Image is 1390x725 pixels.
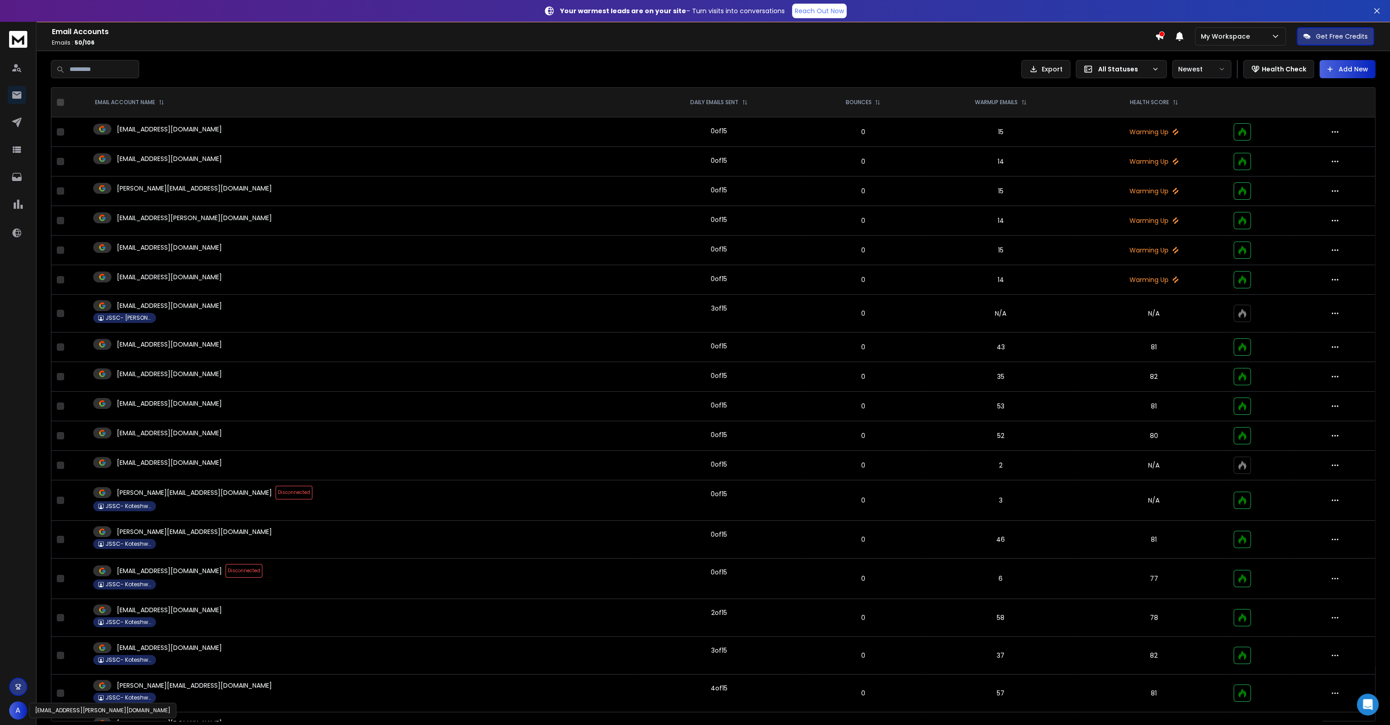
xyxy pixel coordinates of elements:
[810,342,917,352] p: 0
[810,574,917,583] p: 0
[711,608,727,617] div: 2 of 15
[711,489,727,498] div: 0 of 15
[810,461,917,470] p: 0
[9,701,27,720] button: A
[810,246,917,255] p: 0
[1085,246,1223,255] p: Warming Up
[810,157,917,166] p: 0
[922,362,1079,392] td: 35
[690,99,738,106] p: DAILY EMAILS SENT
[1085,127,1223,136] p: Warming Up
[95,99,164,106] div: EMAIL ACCOUNT NAME
[1085,157,1223,166] p: Warming Up
[1172,60,1231,78] button: Newest
[117,458,222,467] p: [EMAIL_ADDRESS][DOMAIN_NAME]
[711,274,727,283] div: 0 of 15
[922,117,1079,147] td: 15
[711,304,727,313] div: 3 of 15
[560,6,686,15] strong: Your warmest leads are on your site
[711,530,727,539] div: 0 of 15
[1085,275,1223,284] p: Warming Up
[922,176,1079,206] td: 15
[1079,675,1228,712] td: 81
[117,527,272,536] p: [PERSON_NAME][EMAIL_ADDRESS][DOMAIN_NAME]
[1079,559,1228,599] td: 77
[1079,392,1228,421] td: 81
[105,581,151,588] p: JSSC- Koteshwar, [GEOGRAPHIC_DATA], Harshavardhana, [PERSON_NAME][GEOGRAPHIC_DATA]
[105,540,151,548] p: JSSC- Koteshwar, [GEOGRAPHIC_DATA], Harshavardhana, [PERSON_NAME][GEOGRAPHIC_DATA]
[711,460,727,469] div: 0 of 15
[1085,496,1223,505] p: N/A
[117,272,222,282] p: [EMAIL_ADDRESS][DOMAIN_NAME]
[105,314,151,322] p: JSSC- [PERSON_NAME], [PERSON_NAME], [PERSON_NAME], [PERSON_NAME], [PERSON_NAME]
[922,265,1079,295] td: 14
[75,39,95,46] span: 50 / 106
[810,186,917,196] p: 0
[922,480,1079,521] td: 3
[1297,27,1374,45] button: Get Free Credits
[117,428,222,438] p: [EMAIL_ADDRESS][DOMAIN_NAME]
[117,488,272,497] p: [PERSON_NAME][EMAIL_ADDRESS][DOMAIN_NAME]
[711,401,727,410] div: 0 of 15
[922,421,1079,451] td: 52
[922,637,1079,675] td: 37
[810,127,917,136] p: 0
[117,369,222,378] p: [EMAIL_ADDRESS][DOMAIN_NAME]
[810,651,917,660] p: 0
[1021,60,1070,78] button: Export
[922,236,1079,265] td: 15
[1085,309,1223,318] p: N/A
[1243,60,1314,78] button: Health Check
[711,430,727,439] div: 0 of 15
[52,39,1155,46] p: Emails :
[1079,637,1228,675] td: 82
[922,451,1079,480] td: 2
[105,503,151,510] p: JSSC- Koteshwar, [GEOGRAPHIC_DATA], Harshavardhana, [PERSON_NAME][GEOGRAPHIC_DATA]
[711,342,727,351] div: 0 of 15
[922,392,1079,421] td: 53
[792,4,847,18] a: Reach Out Now
[1098,65,1148,74] p: All Statuses
[810,275,917,284] p: 0
[845,99,871,106] p: BOUNCES
[1085,216,1223,225] p: Warming Up
[711,646,727,655] div: 3 of 15
[810,216,917,225] p: 0
[117,643,222,652] p: [EMAIL_ADDRESS][DOMAIN_NAME]
[810,535,917,544] p: 0
[711,568,727,577] div: 0 of 15
[975,99,1018,106] p: WARMUP EMAILS
[1079,599,1228,637] td: 78
[922,206,1079,236] td: 14
[922,332,1079,362] td: 43
[117,125,222,134] p: [EMAIL_ADDRESS][DOMAIN_NAME]
[810,402,917,411] p: 0
[922,147,1079,176] td: 14
[795,6,844,15] p: Reach Out Now
[711,245,727,254] div: 0 of 15
[711,126,727,136] div: 0 of 15
[810,689,917,698] p: 0
[810,372,917,381] p: 0
[52,26,1155,37] h1: Email Accounts
[810,431,917,440] p: 0
[711,371,727,380] div: 0 of 15
[117,340,222,349] p: [EMAIL_ADDRESS][DOMAIN_NAME]
[922,559,1079,599] td: 6
[117,681,272,690] p: [PERSON_NAME][EMAIL_ADDRESS][DOMAIN_NAME]
[29,703,176,718] div: [EMAIL_ADDRESS][PERSON_NAME][DOMAIN_NAME]
[1316,32,1368,41] p: Get Free Credits
[117,399,222,408] p: [EMAIL_ADDRESS][DOMAIN_NAME]
[226,564,262,578] span: Disconnected
[922,521,1079,559] td: 46
[1085,461,1223,470] p: N/A
[711,684,728,693] div: 4 of 15
[922,295,1079,332] td: N/A
[560,6,785,15] p: – Turn visits into conversations
[105,694,151,701] p: JSSC- Koteshwar, [GEOGRAPHIC_DATA], Harshavardhana, [PERSON_NAME][GEOGRAPHIC_DATA]
[105,619,151,626] p: JSSC- Koteshwar, [GEOGRAPHIC_DATA], Harshavardhana, [PERSON_NAME][GEOGRAPHIC_DATA]
[117,184,272,193] p: [PERSON_NAME][EMAIL_ADDRESS][DOMAIN_NAME]
[810,496,917,505] p: 0
[1079,521,1228,559] td: 81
